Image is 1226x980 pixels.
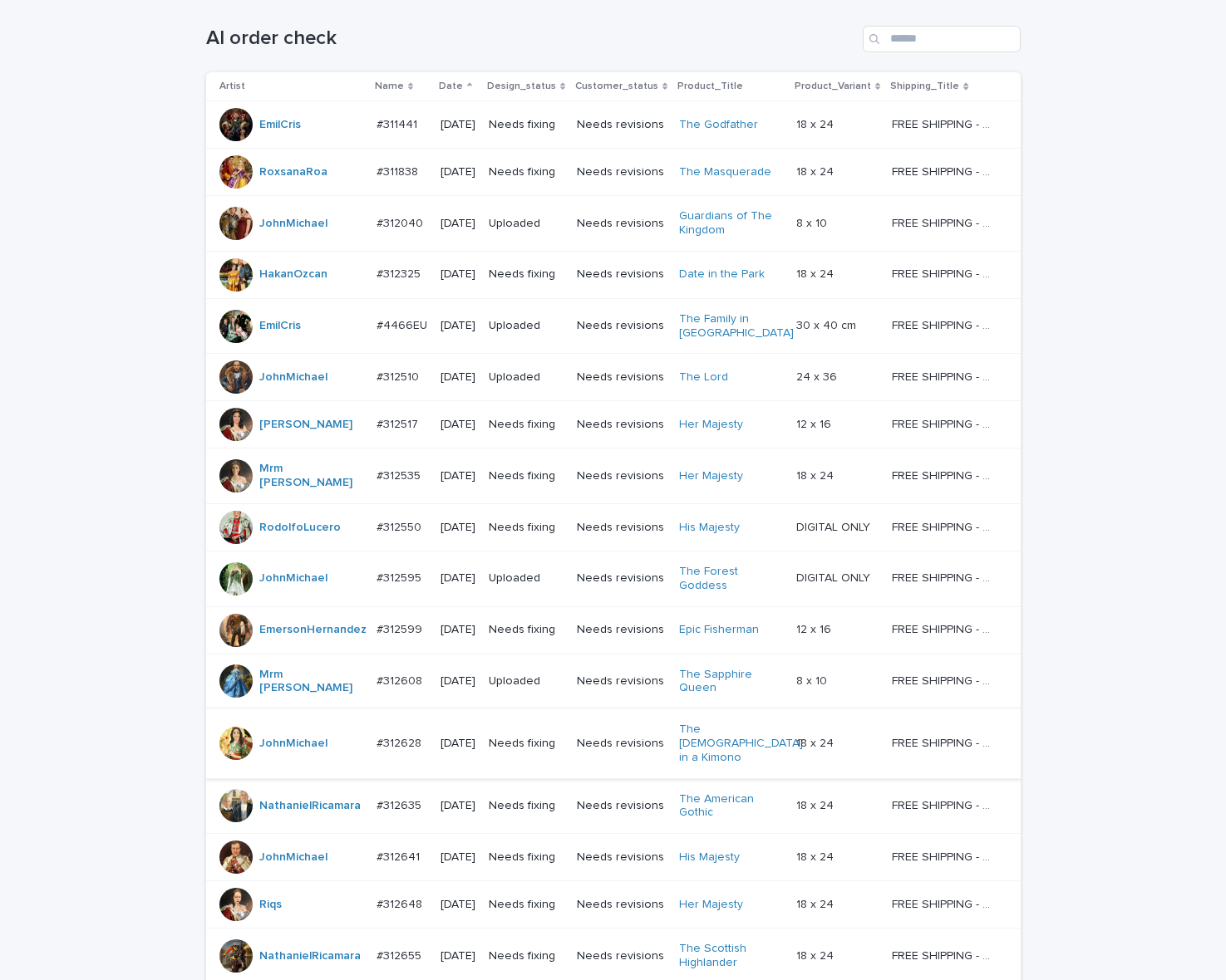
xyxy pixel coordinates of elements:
p: [DATE] [441,571,475,586]
input: Search [863,26,1021,52]
p: [DATE] [441,898,475,912]
tr: Riqs #312648#312648 [DATE]Needs fixingNeeds revisionsHer Majesty 18 x 2418 x 24 FREE SHIPPING - p... [206,881,1021,929]
p: Uploaded [489,319,564,333]
tr: JohnMichael #312628#312628 [DATE]Needs fixingNeeds revisionsThe [DEMOGRAPHIC_DATA] in a Kimono 18... [206,709,1021,778]
p: 18 x 24 [796,466,837,483]
p: #312510 [377,367,422,385]
p: [DATE] [441,418,475,432]
a: Her Majesty [679,418,743,432]
p: FREE SHIPPING - preview in 1-2 business days, after your approval delivery will take 5-10 b.d. [892,213,997,231]
a: The Sapphire Queen [679,668,783,696]
p: Shipping_Title [890,77,959,96]
p: FREE SHIPPING - preview in 1-2 business days, after your approval delivery will take 5-10 b.d. [892,620,997,637]
p: Needs revisions [577,118,666,132]
p: FREE SHIPPING - preview in 1-2 business days, after your approval delivery will take 5-10 b.d. [892,162,997,179]
p: Needs fixing [489,737,564,751]
p: 18 x 24 [796,847,837,865]
p: #312595 [377,568,425,586]
p: Needs fixing [489,267,564,282]
p: 18 x 24 [796,162,837,179]
a: The [DEMOGRAPHIC_DATA] in a Kimono [679,723,803,764]
p: #4466EU [377,316,431,333]
a: EmilCris [259,118,301,132]
a: His Majesty [679,521,740,535]
tr: JohnMichael #312641#312641 [DATE]Needs fixingNeeds revisionsHis Majesty 18 x 2418 x 24 FREE SHIPP... [206,834,1021,881]
a: EmersonHernandez [259,623,367,637]
p: 12 x 16 [796,620,835,637]
a: Riqs [259,898,282,912]
p: [DATE] [441,165,475,179]
p: Needs revisions [577,370,666,385]
a: The Family in [GEOGRAPHIC_DATA] [679,312,794,341]
p: #312325 [377,264,424,282]
p: Product_Title [677,77,743,96]
p: Needs revisions [577,469,666,483]
p: [DATE] [441,521,475,535]
p: Needs fixing [489,521,564,535]
a: Her Majesty [679,469,743,483]
a: JohnMichael [259,737,327,751]
p: FREE SHIPPING - preview in 1-2 business days, after your approval delivery will take 5-10 b.d. [892,367,997,385]
tr: RoxsanaRoa #311838#311838 [DATE]Needs fixingNeeds revisionsThe Masquerade 18 x 2418 x 24 FREE SHI... [206,149,1021,196]
tr: JohnMichael #312595#312595 [DATE]UploadedNeeds revisionsThe Forest Goddess DIGITAL ONLYDIGITAL ON... [206,551,1021,606]
p: #312648 [377,894,426,912]
p: 18 x 24 [796,946,837,963]
p: Needs revisions [577,674,666,688]
p: Needs revisions [577,521,666,535]
a: JohnMichael [259,571,327,586]
a: HakanOzcan [259,267,327,282]
tr: EmersonHernandez #312599#312599 [DATE]Needs fixingNeeds revisionsEpic Fisherman 12 x 1612 x 16 FR... [206,606,1021,654]
p: FREE SHIPPING - preview in 1-2 business days, after your approval delivery will take 6-10 busines... [892,316,997,333]
tr: JohnMichael #312040#312040 [DATE]UploadedNeeds revisionsGuardians of The Kingdom 8 x 108 x 10 FRE... [206,196,1021,252]
a: The Lord [679,370,728,385]
p: FREE SHIPPING - preview in 1-2 business days, after your approval delivery will take 5-10 b.d. [892,568,997,586]
p: FREE SHIPPING - preview in 1-2 business days, after your approval delivery will take 5-10 b.d. [892,796,997,813]
p: FREE SHIPPING - preview in 1-2 business days, after your approval delivery will take 5-10 b.d. [892,466,997,483]
p: Date [439,77,463,96]
p: #312535 [377,466,424,483]
p: Needs fixing [489,418,564,432]
p: [DATE] [441,370,475,385]
a: JohnMichael [259,217,327,231]
tr: EmilCris #311441#311441 [DATE]Needs fixingNeeds revisionsThe Godfather 18 x 2418 x 24 FREE SHIPPI... [206,101,1021,149]
a: JohnMichael [259,850,327,865]
a: NathanielRicamara [259,799,361,813]
p: 18 x 24 [796,733,837,751]
p: [DATE] [441,674,475,688]
p: 18 x 24 [796,796,837,813]
p: [DATE] [441,319,475,333]
p: [DATE] [441,267,475,282]
p: [DATE] [441,737,475,751]
a: JohnMichael [259,370,327,385]
a: Her Majesty [679,898,743,912]
p: FREE SHIPPING - preview in 1-2 business days, after your approval delivery will take 5-10 b.d. [892,115,997,132]
tr: HakanOzcan #312325#312325 [DATE]Needs fixingNeeds revisionsDate in the Park 18 x 2418 x 24 FREE S... [206,251,1021,298]
tr: [PERSON_NAME] #312517#312517 [DATE]Needs fixingNeeds revisionsHer Majesty 12 x 1612 x 16 FREE SHI... [206,401,1021,448]
p: #311441 [377,115,421,132]
p: Needs revisions [577,949,666,963]
p: Product_Variant [795,77,871,96]
p: #312040 [377,213,426,231]
p: #312655 [377,946,425,963]
p: [DATE] [441,850,475,865]
p: Needs revisions [577,571,666,586]
a: His Majesty [679,850,740,865]
p: FREE SHIPPING - preview in 1-2 business days, after your approval delivery will take 5-10 b.d. [892,847,997,865]
p: Needs revisions [577,267,666,282]
a: RoxsanaRoa [259,165,327,179]
p: Needs revisions [577,623,666,637]
p: FREE SHIPPING - preview in 1-2 business days, after your approval delivery will take 5-10 b.d. [892,671,997,688]
p: 24 x 36 [796,367,840,385]
p: #312550 [377,517,425,535]
p: Needs fixing [489,799,564,813]
p: 18 x 24 [796,264,837,282]
p: #312517 [377,414,421,432]
a: The American Gothic [679,792,783,821]
p: #312628 [377,733,425,751]
p: [DATE] [441,799,475,813]
p: Needs revisions [577,217,666,231]
a: The Godfather [679,118,758,132]
p: [DATE] [441,469,475,483]
p: Artist [219,77,245,96]
p: 18 x 24 [796,894,837,912]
